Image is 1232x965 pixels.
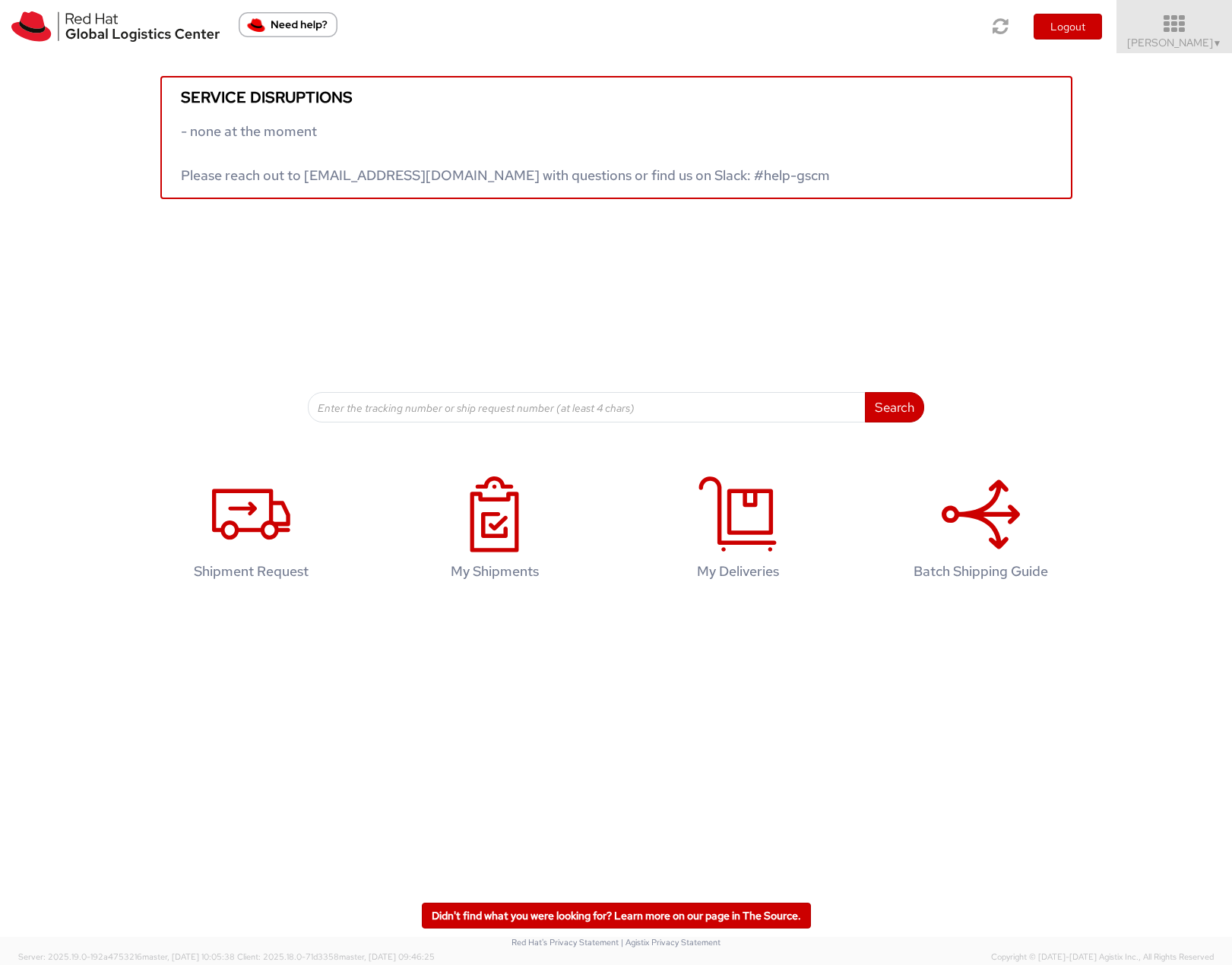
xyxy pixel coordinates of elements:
[883,564,1079,579] h4: Batch Shipping Guide
[867,460,1095,603] a: Batch Shipping Guide
[1213,37,1222,49] span: ▼
[181,89,1052,106] h5: Service disruptions
[397,564,593,579] h4: My Shipments
[1034,14,1102,40] button: Logout
[640,564,836,579] h4: My Deliveries
[865,392,924,422] button: Search
[142,951,235,962] span: master, [DATE] 10:05:38
[18,951,235,962] span: Server: 2025.19.0-192a4753216
[237,951,435,962] span: Client: 2025.18.0-71d3358
[381,460,609,603] a: My Shipments
[422,903,811,929] a: Didn't find what you were looking for? Learn more on our page in The Source.
[138,460,366,603] a: Shipment Request
[511,937,619,948] a: Red Hat's Privacy Statement
[339,951,435,962] span: master, [DATE] 09:46:25
[154,564,350,579] h4: Shipment Request
[1127,36,1222,49] span: [PERSON_NAME]
[11,11,220,42] img: rh-logistics-00dfa346123c4ec078e1.svg
[991,951,1214,963] span: Copyright © [DATE]-[DATE] Agistix Inc., All Rights Reserved
[624,460,852,603] a: My Deliveries
[308,392,866,422] input: Enter the tracking number or ship request number (at least 4 chars)
[239,12,337,37] button: Need help?
[181,122,830,184] span: - none at the moment Please reach out to [EMAIL_ADDRESS][DOMAIN_NAME] with questions or find us o...
[160,76,1072,199] a: Service disruptions - none at the moment Please reach out to [EMAIL_ADDRESS][DOMAIN_NAME] with qu...
[621,937,721,948] a: | Agistix Privacy Statement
